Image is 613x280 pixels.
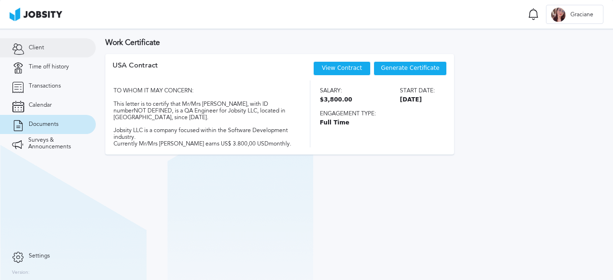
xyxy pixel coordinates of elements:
span: Time off history [29,64,69,70]
span: Transactions [29,83,61,90]
a: View Contract [322,65,362,71]
span: Calendar [29,102,52,109]
span: $3,800.00 [320,97,352,103]
span: Generate Certificate [381,65,439,72]
span: Surveys & Announcements [28,137,84,150]
span: Engagement type: [320,111,435,117]
div: USA Contract [113,61,158,80]
span: Full Time [320,120,435,126]
div: G [551,8,566,22]
span: Client [29,45,44,51]
img: ab4bad089aa723f57921c736e9817d99.png [10,8,62,21]
span: Documents [29,121,58,128]
span: Salary: [320,88,352,94]
span: Graciane [566,11,598,18]
label: Version: [12,270,30,276]
h3: Work Certificate [105,38,603,47]
span: Settings [29,253,50,259]
span: [DATE] [400,97,435,103]
span: Start date: [400,88,435,94]
div: TO WHOM IT MAY CONCERN: This letter is to certify that Mr/Mrs [PERSON_NAME], with ID number NOT D... [113,80,293,147]
button: GGraciane [546,5,603,24]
